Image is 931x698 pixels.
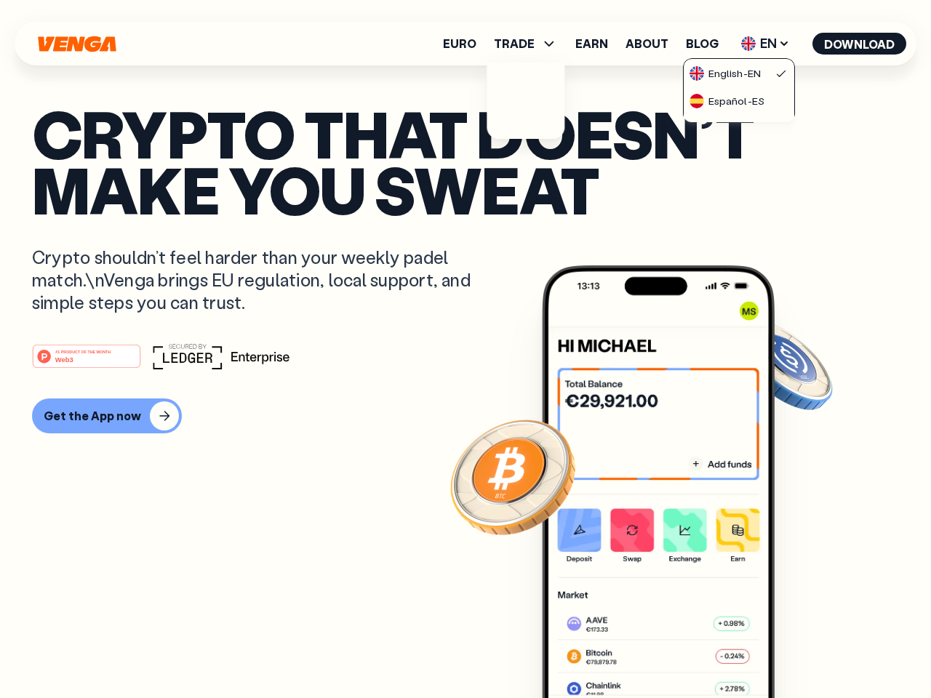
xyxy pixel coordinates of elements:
[44,409,141,423] div: Get the App now
[32,398,899,433] a: Get the App now
[684,114,794,142] a: flag-catCatalà-CAT
[690,66,704,81] img: flag-uk
[494,35,558,52] span: TRADE
[55,349,111,353] tspan: #1 PRODUCT OF THE MONTH
[736,32,795,55] span: EN
[731,313,836,417] img: USDC coin
[55,355,73,363] tspan: Web3
[36,36,118,52] svg: Home
[494,38,535,49] span: TRADE
[32,246,492,314] p: Crypto shouldn’t feel harder than your weekly padel match.\nVenga brings EU regulation, local sup...
[684,87,794,114] a: flag-esEspañol-ES
[741,36,756,51] img: flag-uk
[690,94,704,108] img: flag-es
[690,66,761,81] div: English - EN
[443,38,476,49] a: Euro
[690,121,704,136] img: flag-cat
[690,94,764,108] div: Español - ES
[684,59,794,87] a: flag-ukEnglish-EN
[575,38,608,49] a: Earn
[690,121,768,136] div: Català - CAT
[32,398,182,433] button: Get the App now
[626,38,668,49] a: About
[32,353,141,372] a: #1 PRODUCT OF THE MONTHWeb3
[686,38,719,49] a: Blog
[812,33,906,55] button: Download
[32,105,899,217] p: Crypto that doesn’t make you sweat
[447,411,578,542] img: Bitcoin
